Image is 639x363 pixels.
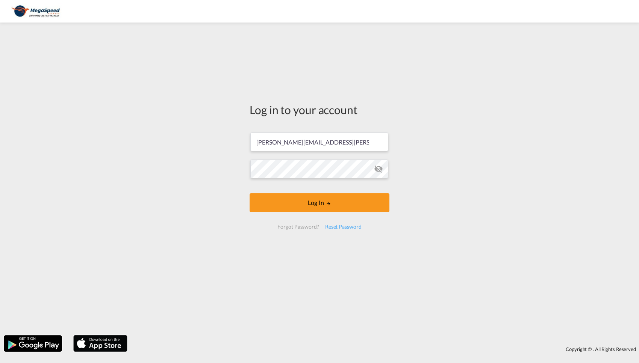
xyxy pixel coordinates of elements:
button: LOGIN [250,193,389,212]
md-icon: icon-eye-off [374,164,383,173]
img: ad002ba0aea611eda5429768204679d3.JPG [11,3,62,20]
img: google.png [3,334,63,352]
input: Enter email/phone number [250,133,388,151]
div: Copyright © . All Rights Reserved [131,343,639,355]
div: Reset Password [322,220,365,233]
img: apple.png [73,334,128,352]
div: Forgot Password? [274,220,322,233]
div: Log in to your account [250,102,389,117]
